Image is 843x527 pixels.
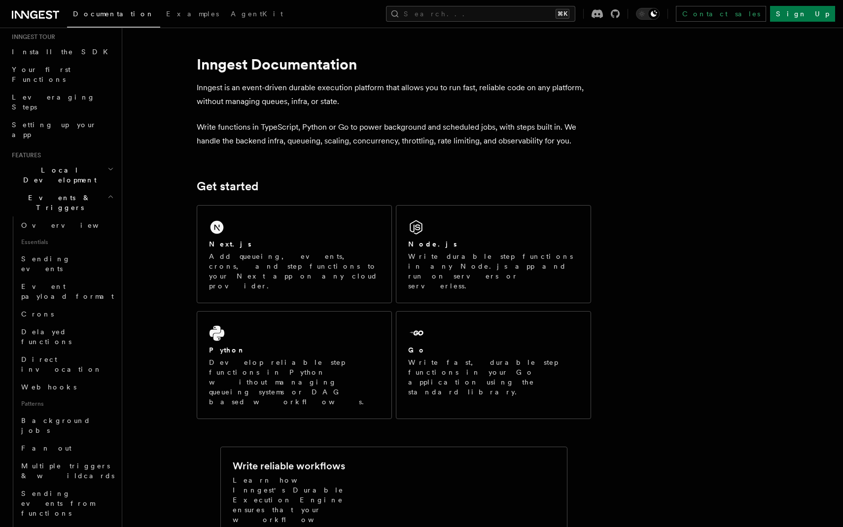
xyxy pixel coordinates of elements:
span: Leveraging Steps [12,93,95,111]
a: Overview [17,216,116,234]
p: Write durable step functions in any Node.js app and run on servers or serverless. [408,251,579,291]
kbd: ⌘K [556,9,569,19]
span: Background jobs [21,417,91,434]
span: Setting up your app [12,121,97,139]
a: Your first Functions [8,61,116,88]
a: Sending events [17,250,116,278]
a: Install the SDK [8,43,116,61]
a: Webhooks [17,378,116,396]
button: Search...⌘K [386,6,575,22]
span: Features [8,151,41,159]
h2: Python [209,345,246,355]
span: Overview [21,221,123,229]
span: Multiple triggers & wildcards [21,462,114,480]
span: Crons [21,310,54,318]
a: Sending events from functions [17,485,116,522]
span: Local Development [8,165,107,185]
a: Direct invocation [17,351,116,378]
span: Delayed functions [21,328,71,346]
span: Event payload format [21,282,114,300]
a: Next.jsAdd queueing, events, crons, and step functions to your Next app on any cloud provider. [197,205,392,303]
span: Direct invocation [21,355,102,373]
a: Contact sales [676,6,766,22]
button: Events & Triggers [8,189,116,216]
a: Delayed functions [17,323,116,351]
span: Essentials [17,234,116,250]
a: Setting up your app [8,116,116,143]
button: Toggle dark mode [636,8,660,20]
span: Events & Triggers [8,193,107,212]
span: Patterns [17,396,116,412]
span: Sending events [21,255,70,273]
p: Write functions in TypeScript, Python or Go to power background and scheduled jobs, with steps bu... [197,120,591,148]
h2: Go [408,345,426,355]
p: Add queueing, events, crons, and step functions to your Next app on any cloud provider. [209,251,380,291]
span: Install the SDK [12,48,114,56]
a: GoWrite fast, durable step functions in your Go application using the standard library. [396,311,591,419]
span: AgentKit [231,10,283,18]
span: Examples [166,10,219,18]
p: Write fast, durable step functions in your Go application using the standard library. [408,357,579,397]
a: PythonDevelop reliable step functions in Python without managing queueing systems or DAG based wo... [197,311,392,419]
a: Node.jsWrite durable step functions in any Node.js app and run on servers or serverless. [396,205,591,303]
button: Local Development [8,161,116,189]
p: Inngest is an event-driven durable execution platform that allows you to run fast, reliable code ... [197,81,591,108]
span: Documentation [73,10,154,18]
a: Leveraging Steps [8,88,116,116]
a: Crons [17,305,116,323]
a: Sign Up [770,6,835,22]
p: Develop reliable step functions in Python without managing queueing systems or DAG based workflows. [209,357,380,407]
a: Background jobs [17,412,116,439]
span: Inngest tour [8,33,55,41]
a: Documentation [67,3,160,28]
a: Get started [197,179,258,193]
span: Sending events from functions [21,490,95,517]
a: AgentKit [225,3,289,27]
h2: Next.js [209,239,251,249]
a: Event payload format [17,278,116,305]
h2: Write reliable workflows [233,459,345,473]
a: Multiple triggers & wildcards [17,457,116,485]
span: Your first Functions [12,66,70,83]
h1: Inngest Documentation [197,55,591,73]
h2: Node.js [408,239,457,249]
a: Examples [160,3,225,27]
a: Fan out [17,439,116,457]
span: Webhooks [21,383,76,391]
span: Fan out [21,444,71,452]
